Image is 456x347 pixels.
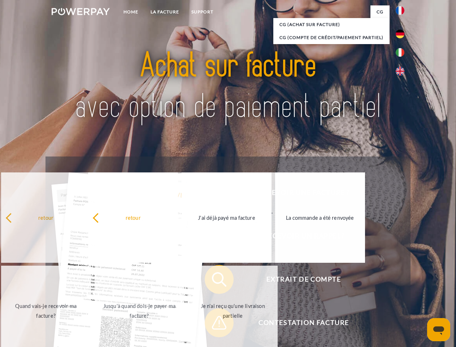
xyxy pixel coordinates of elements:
[52,8,110,15] img: logo-powerpay-white.svg
[69,35,387,138] img: title-powerpay_fr.svg
[92,213,174,222] div: retour
[396,6,404,15] img: fr
[396,48,404,57] img: it
[396,67,404,76] img: en
[144,5,185,18] a: LA FACTURE
[273,18,390,31] a: CG (achat sur facture)
[185,5,220,18] a: Support
[205,308,392,337] button: Contestation Facture
[370,5,390,18] a: CG
[215,308,392,337] span: Contestation Facture
[215,265,392,294] span: Extrait de compte
[117,5,144,18] a: Home
[99,301,180,321] div: Jusqu'à quand dois-je payer ma facture?
[192,301,273,321] div: Je n'ai reçu qu'une livraison partielle
[5,301,87,321] div: Quand vais-je recevoir ma facture?
[273,31,390,44] a: CG (Compte de crédit/paiement partiel)
[186,213,267,222] div: J'ai déjà payé ma facture
[279,213,361,222] div: La commande a été renvoyée
[5,213,87,222] div: retour
[427,318,450,341] iframe: Bouton de lancement de la fenêtre de messagerie
[396,30,404,38] img: de
[205,265,392,294] button: Extrait de compte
